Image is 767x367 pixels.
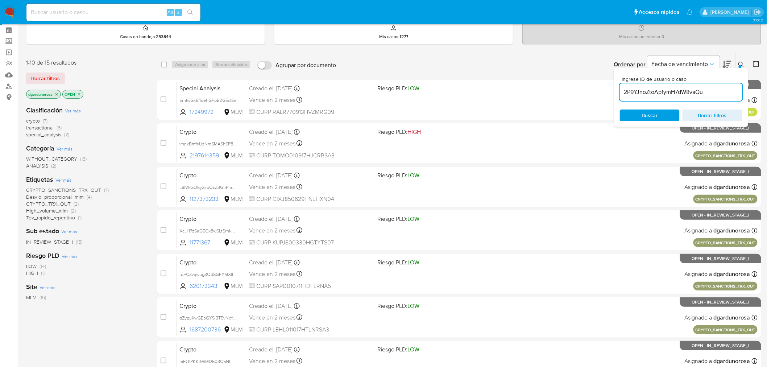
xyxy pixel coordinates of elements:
a: Salir [754,8,762,16]
p: diego.gardunorosas@mercadolibre.com.mx [710,9,751,16]
button: search-icon [183,7,198,17]
input: Buscar usuario o caso... [26,8,200,17]
span: Alt [167,9,173,16]
span: Accesos rápidos [639,8,680,16]
span: 3.161.2 [753,17,763,23]
a: Notificaciones [687,9,693,15]
span: s [177,9,179,16]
